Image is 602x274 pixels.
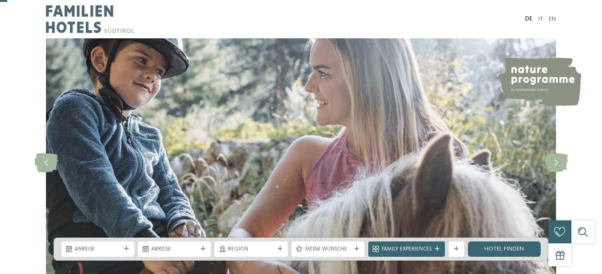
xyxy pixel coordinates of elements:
[151,246,197,253] span: Abreise
[382,246,432,253] span: Family Experiences
[75,246,121,253] span: Anreise
[305,246,351,253] span: Meine Wünsche
[538,16,543,22] a: IT
[525,16,533,22] a: DE
[549,16,556,22] a: EN
[468,241,541,257] a: Hotel finden
[228,246,274,253] span: Region
[497,57,581,106] img: nature programme by Familienhotels Südtirol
